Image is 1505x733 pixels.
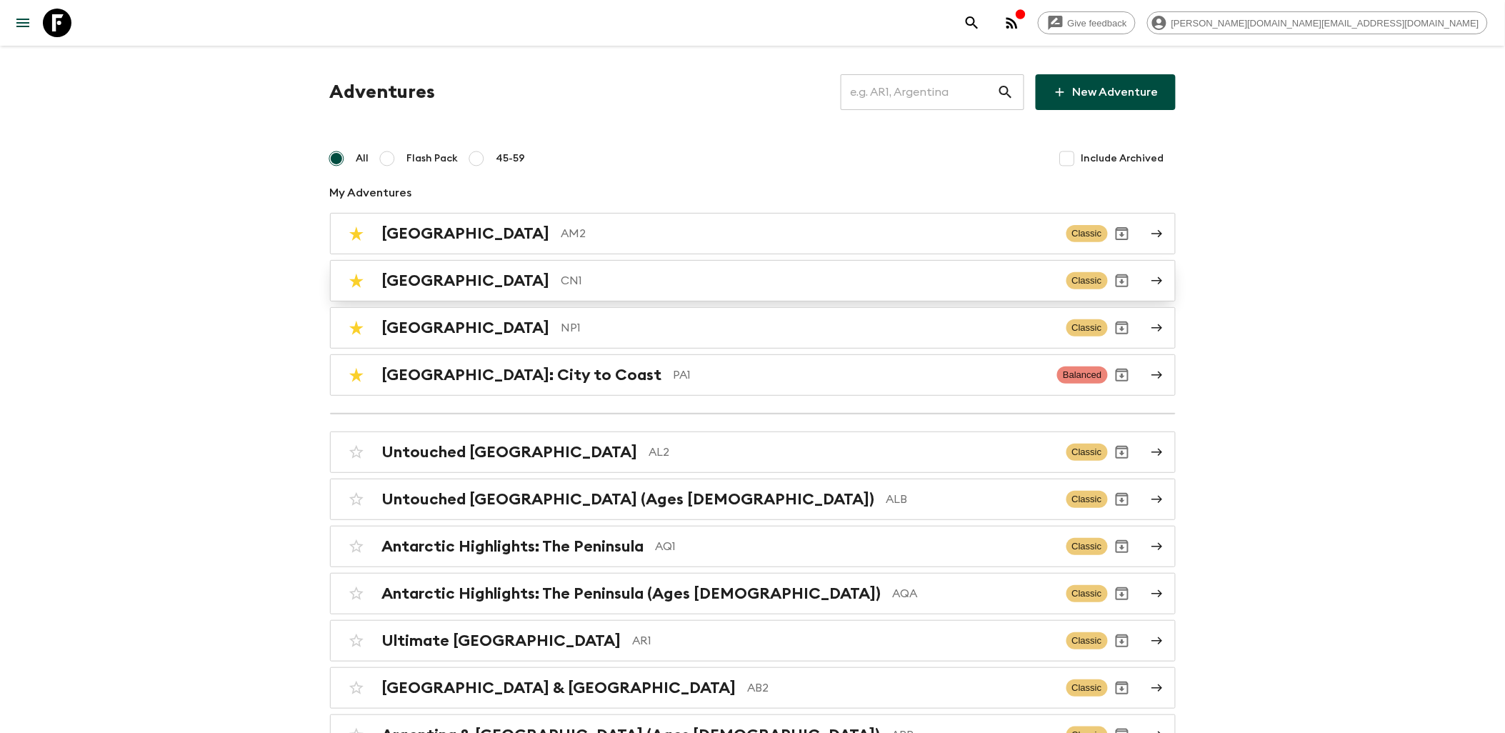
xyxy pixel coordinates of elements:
a: New Adventure [1036,74,1176,110]
span: Classic [1066,444,1108,461]
p: AQ1 [656,538,1055,555]
a: [GEOGRAPHIC_DATA]NP1ClassicArchive [330,307,1176,349]
button: Archive [1108,266,1136,295]
button: Archive [1108,532,1136,561]
a: Untouched [GEOGRAPHIC_DATA] (Ages [DEMOGRAPHIC_DATA])ALBClassicArchive [330,479,1176,520]
h2: Antarctic Highlights: The Peninsula [382,537,644,556]
span: Classic [1066,225,1108,242]
p: CN1 [561,272,1055,289]
p: NP1 [561,319,1055,336]
a: Antarctic Highlights: The PeninsulaAQ1ClassicArchive [330,526,1176,567]
button: Archive [1108,627,1136,655]
button: Archive [1108,579,1136,608]
span: Include Archived [1081,151,1164,166]
h2: [GEOGRAPHIC_DATA] & [GEOGRAPHIC_DATA] [382,679,736,697]
button: menu [9,9,37,37]
h2: [GEOGRAPHIC_DATA]: City to Coast [382,366,662,384]
span: Classic [1066,585,1108,602]
h2: [GEOGRAPHIC_DATA] [382,224,550,243]
a: Antarctic Highlights: The Peninsula (Ages [DEMOGRAPHIC_DATA])AQAClassicArchive [330,573,1176,614]
span: Classic [1066,319,1108,336]
h2: [GEOGRAPHIC_DATA] [382,271,550,290]
h2: [GEOGRAPHIC_DATA] [382,319,550,337]
p: AL2 [649,444,1055,461]
button: Archive [1108,361,1136,389]
a: [GEOGRAPHIC_DATA]: City to CoastPA1BalancedArchive [330,354,1176,396]
span: Classic [1066,632,1108,649]
span: Give feedback [1060,18,1135,29]
a: Give feedback [1038,11,1136,34]
span: 45-59 [496,151,526,166]
h1: Adventures [330,78,436,106]
a: Ultimate [GEOGRAPHIC_DATA]AR1ClassicArchive [330,620,1176,662]
input: e.g. AR1, Argentina [841,72,997,112]
button: Archive [1108,219,1136,248]
p: PA1 [674,366,1046,384]
span: Classic [1066,538,1108,555]
p: AM2 [561,225,1055,242]
button: Archive [1108,314,1136,342]
a: [GEOGRAPHIC_DATA]AM2ClassicArchive [330,213,1176,254]
p: AQA [893,585,1055,602]
p: ALB [886,491,1055,508]
span: Balanced [1057,366,1107,384]
a: Untouched [GEOGRAPHIC_DATA]AL2ClassicArchive [330,432,1176,473]
span: Classic [1066,491,1108,508]
p: My Adventures [330,184,1176,201]
h2: Untouched [GEOGRAPHIC_DATA] [382,443,638,462]
div: [PERSON_NAME][DOMAIN_NAME][EMAIL_ADDRESS][DOMAIN_NAME] [1147,11,1488,34]
span: All [356,151,369,166]
h2: Ultimate [GEOGRAPHIC_DATA] [382,632,621,650]
h2: Antarctic Highlights: The Peninsula (Ages [DEMOGRAPHIC_DATA]) [382,584,881,603]
button: Archive [1108,438,1136,467]
h2: Untouched [GEOGRAPHIC_DATA] (Ages [DEMOGRAPHIC_DATA]) [382,490,875,509]
span: Classic [1066,272,1108,289]
p: AR1 [633,632,1055,649]
a: [GEOGRAPHIC_DATA] & [GEOGRAPHIC_DATA]AB2ClassicArchive [330,667,1176,709]
a: [GEOGRAPHIC_DATA]CN1ClassicArchive [330,260,1176,301]
span: [PERSON_NAME][DOMAIN_NAME][EMAIL_ADDRESS][DOMAIN_NAME] [1164,18,1487,29]
button: Archive [1108,674,1136,702]
button: search adventures [958,9,986,37]
span: Flash Pack [407,151,459,166]
button: Archive [1108,485,1136,514]
span: Classic [1066,679,1108,697]
p: AB2 [748,679,1055,697]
